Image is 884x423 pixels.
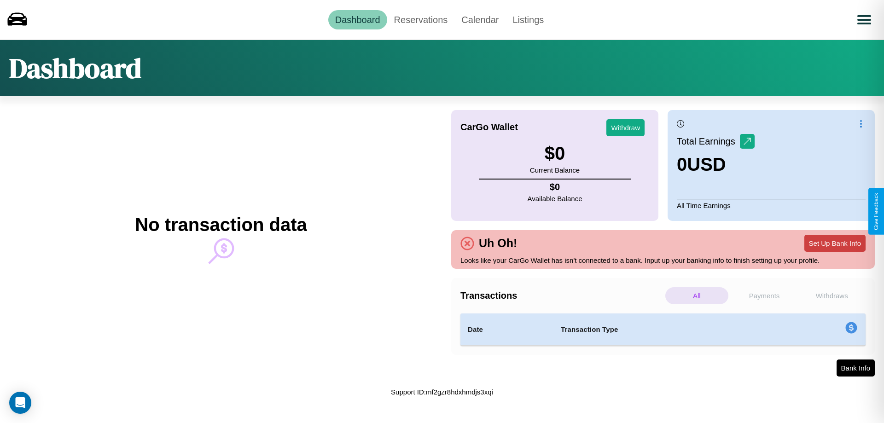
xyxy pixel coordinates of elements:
[506,10,551,29] a: Listings
[460,254,866,267] p: Looks like your CarGo Wallet has isn't connected to a bank. Input up your banking info to finish ...
[804,235,866,252] button: Set Up Bank Info
[328,10,387,29] a: Dashboard
[561,324,770,335] h4: Transaction Type
[851,7,877,33] button: Open menu
[665,287,728,304] p: All
[528,192,582,205] p: Available Balance
[9,49,141,87] h1: Dashboard
[873,193,879,230] div: Give Feedback
[837,359,875,377] button: Bank Info
[474,237,522,250] h4: Uh Oh!
[800,287,863,304] p: Withdraws
[528,182,582,192] h4: $ 0
[530,143,580,164] h3: $ 0
[391,386,493,398] p: Support ID: mf2gzr8hdxhmdjs3xqi
[530,164,580,176] p: Current Balance
[387,10,455,29] a: Reservations
[677,154,755,175] h3: 0 USD
[606,119,645,136] button: Withdraw
[677,199,866,212] p: All Time Earnings
[9,392,31,414] div: Open Intercom Messenger
[733,287,796,304] p: Payments
[454,10,506,29] a: Calendar
[468,324,546,335] h4: Date
[677,133,740,150] p: Total Earnings
[135,214,307,235] h2: No transaction data
[460,313,866,346] table: simple table
[460,122,518,133] h4: CarGo Wallet
[460,290,663,301] h4: Transactions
